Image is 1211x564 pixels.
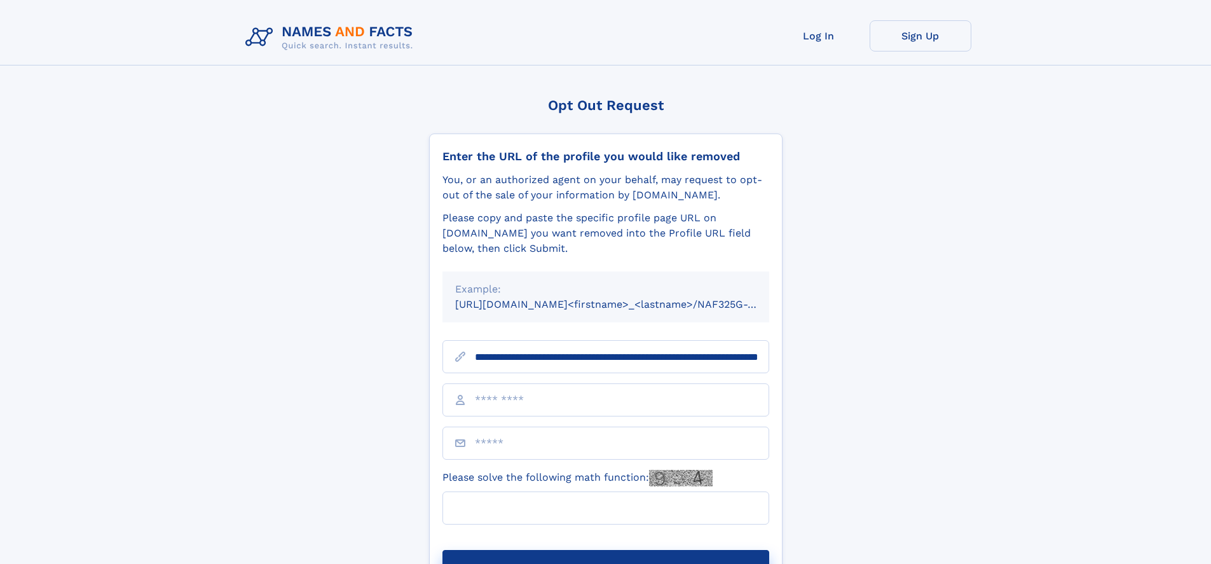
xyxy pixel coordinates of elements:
[870,20,971,52] a: Sign Up
[429,97,783,113] div: Opt Out Request
[442,172,769,203] div: You, or an authorized agent on your behalf, may request to opt-out of the sale of your informatio...
[442,470,713,486] label: Please solve the following math function:
[455,298,793,310] small: [URL][DOMAIN_NAME]<firstname>_<lastname>/NAF325G-xxxxxxxx
[455,282,756,297] div: Example:
[442,149,769,163] div: Enter the URL of the profile you would like removed
[442,210,769,256] div: Please copy and paste the specific profile page URL on [DOMAIN_NAME] you want removed into the Pr...
[768,20,870,52] a: Log In
[240,20,423,55] img: Logo Names and Facts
